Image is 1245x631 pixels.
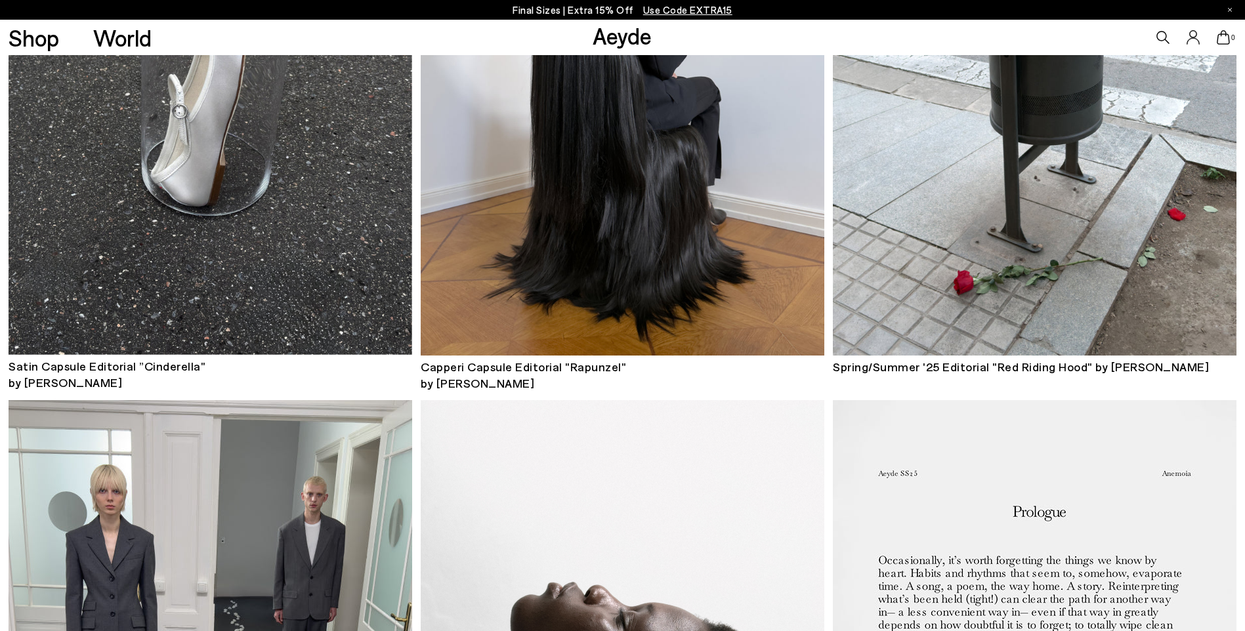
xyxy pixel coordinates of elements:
[421,359,626,390] span: Capperi Capsule Editorial "Rapunzel" by [PERSON_NAME]
[9,359,205,390] span: Satin Capsule Editorial ”Cinderella" by [PERSON_NAME]
[1217,30,1230,45] a: 0
[513,2,732,18] p: Final Sizes | Extra 15% Off
[93,26,152,49] a: World
[9,26,59,49] a: Shop
[1230,34,1236,41] span: 0
[833,359,1209,374] span: Spring/Summer '25 Editorial "Red Riding Hood" by [PERSON_NAME]
[593,22,652,49] a: Aeyde
[643,4,732,16] span: Navigate to /collections/ss25-final-sizes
